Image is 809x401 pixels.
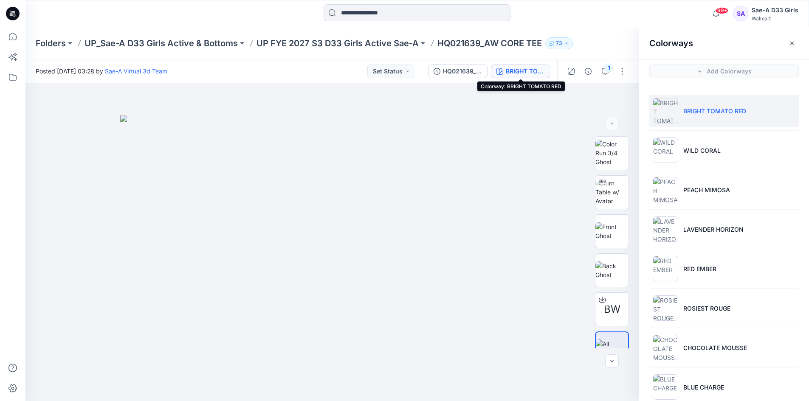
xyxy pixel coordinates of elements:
[36,37,66,49] a: Folders
[545,37,573,49] button: 73
[716,7,728,14] span: 99+
[596,339,628,357] img: All colorways
[683,107,746,115] p: BRIGHT TOMATO RED
[752,5,798,15] div: Sae-A D33 Girls
[428,64,488,78] button: HQ021639_FULL COLORWAYS
[257,37,419,49] a: UP FYE 2027 S3 D33 Girls Active Sae-A
[653,177,678,202] img: PEACH MIMOSA
[683,185,730,194] p: PEACH MIMOSA
[36,67,167,76] span: Posted [DATE] 03:28 by
[581,64,595,78] button: Details
[605,64,613,72] div: 1
[653,216,678,242] img: LAVENDER HORIZON
[653,374,678,400] img: BLUE CHARGE
[595,179,629,205] img: Turn Table w/ Avatar
[653,335,678,360] img: CHOCOLATE MOUSSE
[683,264,716,273] p: RED EMBER
[653,256,678,281] img: RED EMBER
[683,383,724,392] p: BLUE CHARGE
[752,15,798,22] div: Walmart
[556,39,562,48] p: 73
[733,6,748,21] div: SA
[653,98,678,123] img: BRIGHT TOMATO RED
[506,67,545,76] div: BRIGHT TOMATO RED
[683,225,744,234] p: LAVENDER HORIZON
[491,64,550,78] button: BRIGHT TOMATO RED
[604,302,620,317] span: BW
[105,67,167,75] a: Sae-A Virtual 3d Team
[683,146,721,155] p: WILD CORAL
[683,343,747,352] p: CHOCOLATE MOUSSE
[649,38,693,48] h2: Colorways
[683,304,730,313] p: ROSIEST ROUGE
[595,140,629,166] img: Color Run 3/4 Ghost
[437,37,542,49] p: HQ021639_AW CORE TEE
[653,137,678,163] img: WILD CORAL
[598,64,612,78] button: 1
[653,295,678,321] img: ROSIEST ROUGE
[85,37,238,49] a: UP_Sae-A D33 Girls Active & Bottoms
[595,261,629,279] img: Back Ghost
[595,222,629,240] img: Front Ghost
[443,67,482,76] div: HQ021639_FULL COLORWAYS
